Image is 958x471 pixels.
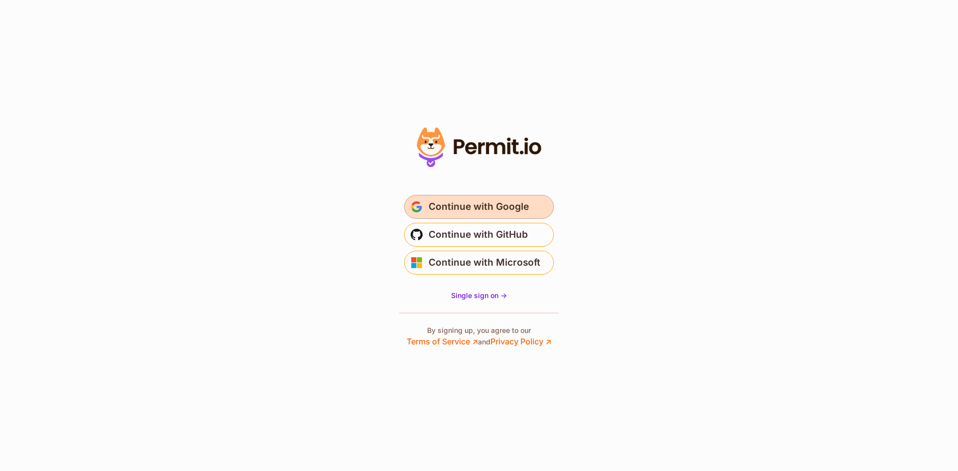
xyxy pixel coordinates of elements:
button: Continue with GitHub [404,223,554,247]
span: Continue with Microsoft [429,255,540,271]
p: By signing up, you agree to our and [407,325,551,347]
span: Continue with GitHub [429,227,528,243]
span: Continue with Google [429,199,529,215]
span: Single sign on -> [451,291,507,300]
a: Terms of Service ↗ [407,336,478,346]
button: Continue with Google [404,195,554,219]
a: Single sign on -> [451,291,507,301]
a: Privacy Policy ↗ [490,336,551,346]
button: Continue with Microsoft [404,251,554,275]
